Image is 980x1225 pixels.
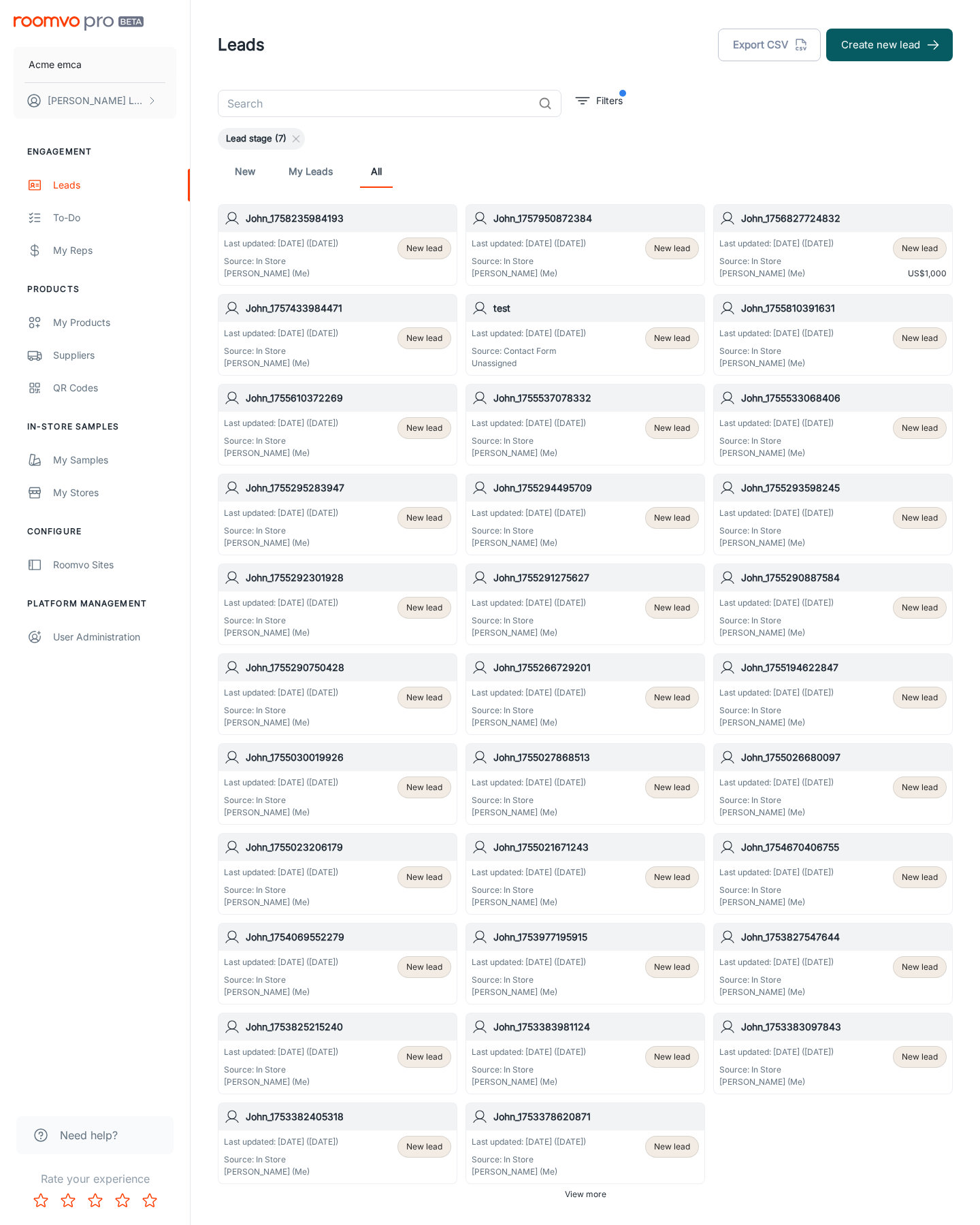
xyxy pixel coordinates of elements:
[719,255,834,267] p: Source: In Store
[741,660,947,675] h6: John_1755194622847
[465,294,705,376] a: testLast updated: [DATE] ([DATE])Source: Contact FormUnassignedNew lead
[902,781,938,794] span: New lead
[472,717,586,729] p: [PERSON_NAME] (Me)
[218,563,457,645] a: John_1755292301928Last updated: [DATE] ([DATE])Source: In Store[PERSON_NAME] (Me)New lead
[741,391,947,406] h6: John_1755533068406
[406,332,442,344] span: New lead
[224,417,338,429] p: Last updated: [DATE] ([DATE])
[654,602,690,614] span: New lead
[14,16,144,31] img: Roomvo PRO Beta
[14,47,176,82] button: Acme emca
[493,1019,699,1034] h6: John_1753383981124
[826,29,953,61] button: Create new lead
[218,833,457,915] a: John_1755023206179Last updated: [DATE] ([DATE])Source: In Store[PERSON_NAME] (Me)New lead
[53,630,176,644] div: User Administration
[472,956,586,968] p: Last updated: [DATE] ([DATE])
[289,155,333,188] a: My Leads
[572,90,626,112] button: filter
[406,242,442,255] span: New lead
[718,29,821,61] button: Export CSV
[719,884,834,896] p: Source: In Store
[719,986,834,998] p: [PERSON_NAME] (Me)
[472,255,586,267] p: Source: In Store
[224,717,338,729] p: [PERSON_NAME] (Me)
[218,1013,457,1094] a: John_1753825215240Last updated: [DATE] ([DATE])Source: In Store[PERSON_NAME] (Me)New lead
[53,315,176,330] div: My Products
[224,896,338,909] p: [PERSON_NAME] (Me)
[224,267,338,280] p: [PERSON_NAME] (Me)
[224,357,338,370] p: [PERSON_NAME] (Me)
[719,866,834,879] p: Last updated: [DATE] ([DATE])
[493,840,699,855] h6: John_1755021671243
[224,974,338,986] p: Source: In Store
[246,750,451,765] h6: John_1755030019926
[472,357,586,370] p: Unassigned
[224,627,338,639] p: [PERSON_NAME] (Me)
[360,155,393,188] a: All
[465,743,705,825] a: John_1755027868513Last updated: [DATE] ([DATE])Source: In Store[PERSON_NAME] (Me)New lead
[719,267,834,280] p: [PERSON_NAME] (Me)
[741,840,947,855] h6: John_1754670406755
[713,204,953,286] a: John_1756827724832Last updated: [DATE] ([DATE])Source: In Store[PERSON_NAME] (Me)New leadUS$1,000
[246,1109,451,1124] h6: John_1753382405318
[224,884,338,896] p: Source: In Store
[472,1076,586,1088] p: [PERSON_NAME] (Me)
[559,1184,612,1205] button: View more
[472,777,586,789] p: Last updated: [DATE] ([DATE])
[908,267,947,280] span: US$1,000
[902,961,938,973] span: New lead
[472,615,586,627] p: Source: In Store
[229,155,261,188] a: New
[53,210,176,225] div: To-do
[713,833,953,915] a: John_1754670406755Last updated: [DATE] ([DATE])Source: In Store[PERSON_NAME] (Me)New lead
[713,474,953,555] a: John_1755293598245Last updated: [DATE] ([DATE])Source: In Store[PERSON_NAME] (Me)New lead
[224,238,338,250] p: Last updated: [DATE] ([DATE])
[53,557,176,572] div: Roomvo Sites
[472,986,586,998] p: [PERSON_NAME] (Me)
[224,597,338,609] p: Last updated: [DATE] ([DATE])
[218,33,265,57] h1: Leads
[218,90,533,117] input: Search
[719,806,834,819] p: [PERSON_NAME] (Me)
[719,777,834,789] p: Last updated: [DATE] ([DATE])
[224,1136,338,1148] p: Last updated: [DATE] ([DATE])
[741,570,947,585] h6: John_1755290887584
[472,417,586,429] p: Last updated: [DATE] ([DATE])
[713,653,953,735] a: John_1755194622847Last updated: [DATE] ([DATE])Source: In Store[PERSON_NAME] (Me)New lead
[218,384,457,465] a: John_1755610372269Last updated: [DATE] ([DATE])Source: In Store[PERSON_NAME] (Me)New lead
[472,896,586,909] p: [PERSON_NAME] (Me)
[902,332,938,344] span: New lead
[654,1141,690,1153] span: New lead
[472,704,586,717] p: Source: In Store
[53,453,176,468] div: My Samples
[472,447,586,459] p: [PERSON_NAME] (Me)
[654,242,690,255] span: New lead
[224,806,338,819] p: [PERSON_NAME] (Me)
[472,507,586,519] p: Last updated: [DATE] ([DATE])
[224,525,338,537] p: Source: In Store
[406,422,442,434] span: New lead
[719,1046,834,1058] p: Last updated: [DATE] ([DATE])
[719,1076,834,1088] p: [PERSON_NAME] (Me)
[224,687,338,699] p: Last updated: [DATE] ([DATE])
[224,866,338,879] p: Last updated: [DATE] ([DATE])
[902,691,938,704] span: New lead
[472,537,586,549] p: [PERSON_NAME] (Me)
[246,570,451,585] h6: John_1755292301928
[719,525,834,537] p: Source: In Store
[246,930,451,945] h6: John_1754069552279
[11,1171,179,1187] p: Rate your experience
[472,974,586,986] p: Source: In Store
[218,128,305,150] div: Lead stage (7)
[741,211,947,226] h6: John_1756827724832
[54,1187,82,1214] button: Rate 2 star
[472,866,586,879] p: Last updated: [DATE] ([DATE])
[719,238,834,250] p: Last updated: [DATE] ([DATE])
[565,1188,606,1200] span: View more
[218,923,457,1004] a: John_1754069552279Last updated: [DATE] ([DATE])Source: In Store[PERSON_NAME] (Me)New lead
[465,1102,705,1184] a: John_1753378620871Last updated: [DATE] ([DATE])Source: In Store[PERSON_NAME] (Me)New lead
[719,435,834,447] p: Source: In Store
[246,301,451,316] h6: John_1757433984471
[654,871,690,883] span: New lead
[109,1187,136,1214] button: Rate 4 star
